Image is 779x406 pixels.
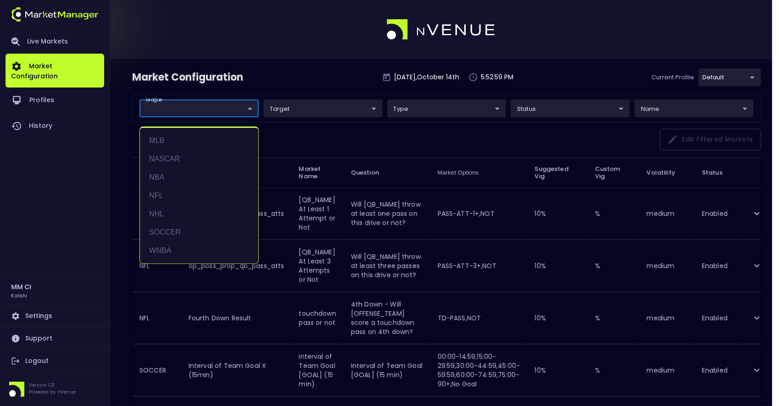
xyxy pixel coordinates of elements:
[140,187,258,205] li: NFL
[140,150,258,168] li: NASCAR
[140,241,258,260] li: WNBA
[140,223,258,241] li: SOCCER
[140,132,258,150] li: MLB
[140,205,258,223] li: NHL
[140,168,258,187] li: NBA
